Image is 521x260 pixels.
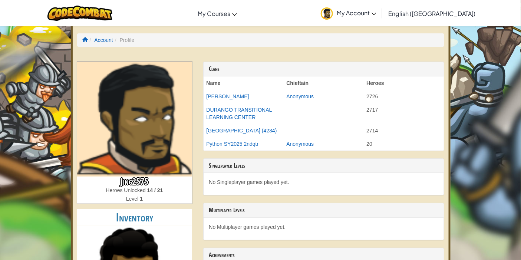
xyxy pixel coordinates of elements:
h3: Jing2575 [77,177,192,187]
td: 2717 [364,103,444,124]
img: avatar [321,7,333,20]
a: [GEOGRAPHIC_DATA] (4234) [207,128,277,134]
span: Heroes Unlocked [106,187,147,193]
a: Anonymous [287,141,314,147]
strong: 1 [140,196,143,202]
h2: Inventory [77,209,192,226]
span: English ([GEOGRAPHIC_DATA]) [388,10,475,17]
li: Profile [113,36,134,44]
p: No Singleplayer games played yet. [209,178,438,186]
a: Python SY2025 2ndqtr [207,141,259,147]
th: Heroes [364,76,444,90]
img: CodeCombat logo [47,6,112,21]
h3: Achievements [209,252,438,259]
th: Name [204,76,284,90]
h3: Clans [209,66,438,72]
strong: 14 / 21 [147,187,163,193]
a: My Account [317,1,380,25]
p: No Multiplayer games played yet. [209,223,438,231]
td: 2726 [364,90,444,103]
h3: Multiplayer Levels [209,207,438,214]
a: [PERSON_NAME] [207,93,249,99]
a: DURANGO TRANSITIONAL LEARNING CENTER [207,107,272,120]
span: Level [126,196,140,202]
h3: Singleplayer Levels [209,162,438,169]
a: Anonymous [287,93,314,99]
th: Chieftain [284,76,364,90]
a: English ([GEOGRAPHIC_DATA]) [385,3,479,23]
td: 2714 [364,124,444,137]
a: Account [94,37,113,43]
span: My Account [337,9,376,17]
a: My Courses [194,3,241,23]
td: 20 [364,137,444,151]
span: My Courses [198,10,230,17]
